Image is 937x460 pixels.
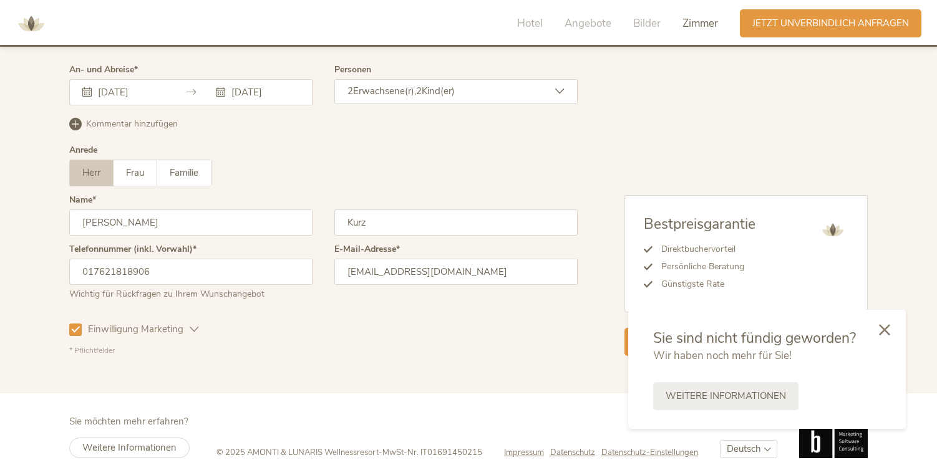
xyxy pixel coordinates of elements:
[86,118,178,130] span: Kommentar hinzufügen
[12,19,50,27] a: AMONTI & LUNARIS Wellnessresort
[379,447,382,458] span: -
[69,196,96,204] label: Name
[504,447,550,458] a: Impressum
[653,276,755,293] li: Günstigste Rate
[353,85,416,97] span: Erwachsene(r),
[382,447,482,458] span: MwSt-Nr. IT01691450215
[601,447,698,458] a: Datenschutz-Einstellungen
[752,17,909,30] span: Jetzt unverbindlich anfragen
[653,258,755,276] li: Persönliche Beratung
[347,85,353,97] span: 2
[216,447,379,458] span: © 2025 AMONTI & LUNARIS Wellnessresort
[422,85,455,97] span: Kind(er)
[334,259,578,285] input: E-Mail-Adresse
[69,345,578,356] div: * Pflichtfelder
[69,259,313,285] input: Telefonnummer (inkl. Vorwahl)
[666,390,786,403] span: Weitere Informationen
[416,85,422,97] span: 2
[817,214,848,246] img: AMONTI & LUNARIS Wellnessresort
[82,166,100,179] span: Herr
[653,328,856,348] span: Sie sind nicht fündig geworden?
[69,285,313,300] div: Wichtig für Rückfragen zu Ihrem Wunschangebot
[644,214,755,234] span: Bestpreisgarantie
[334,209,578,236] input: Nachname
[69,146,97,155] div: Anrede
[653,241,755,258] li: Direktbuchervorteil
[550,447,595,458] span: Datenschutz
[517,16,543,31] span: Hotel
[504,447,544,458] span: Impressum
[12,5,50,42] img: AMONTI & LUNARIS Wellnessresort
[799,416,868,458] img: Brandnamic GmbH | Leading Hospitality Solutions
[69,438,190,458] a: Weitere Informationen
[653,382,799,410] a: Weitere Informationen
[228,86,299,98] input: Abreise
[69,245,197,254] label: Telefonnummer (inkl. Vorwahl)
[82,441,177,454] span: Weitere Informationen
[682,16,718,31] span: Zimmer
[69,65,138,74] label: An- und Abreise
[69,209,313,236] input: Vorname
[69,415,188,428] span: Sie möchten mehr erfahren?
[653,348,792,363] span: Wir haben noch mehr für Sie!
[633,16,661,31] span: Bilder
[95,86,166,98] input: Anreise
[334,245,400,254] label: E-Mail-Adresse
[334,65,371,74] label: Personen
[126,166,144,179] span: Frau
[565,16,611,31] span: Angebote
[550,447,601,458] a: Datenschutz
[82,323,190,336] span: Einwilligung Marketing
[170,166,198,179] span: Familie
